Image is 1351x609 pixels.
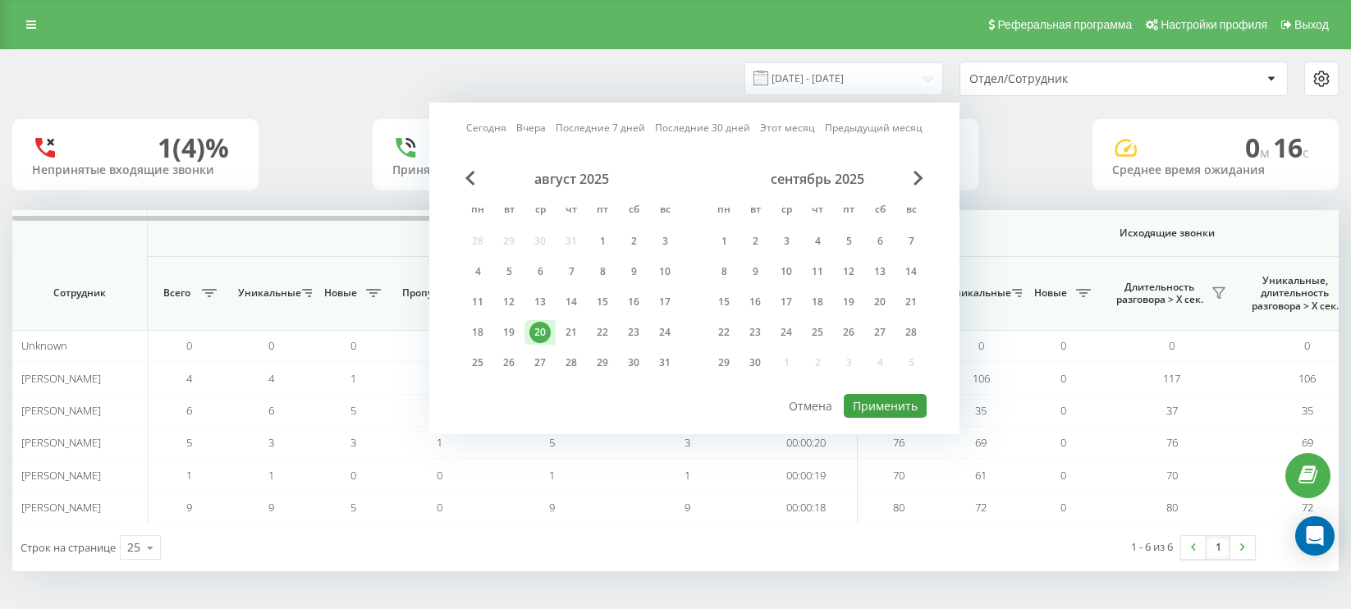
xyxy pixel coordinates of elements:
[186,435,192,450] span: 5
[899,199,923,223] abbr: воскресенье
[833,290,864,314] div: пт 19 сент. 2025 г.
[621,199,646,223] abbr: суббота
[127,539,140,556] div: 25
[969,72,1166,86] div: Отдел/Сотрудник
[864,229,895,254] div: сб 6 сент. 2025 г.
[713,291,735,313] div: 15
[587,320,618,345] div: пт 22 авг. 2025 г.
[744,261,766,282] div: 9
[978,338,984,353] span: 0
[623,291,644,313] div: 16
[466,120,506,135] a: Сегодня
[755,492,858,524] td: 00:00:18
[802,290,833,314] div: чт 18 сент. 2025 г.
[1060,500,1066,515] span: 0
[708,259,740,284] div: пн 8 сент. 2025 г.
[556,259,587,284] div: чт 7 авг. 2025 г.
[186,468,192,483] span: 1
[21,371,101,386] span: [PERSON_NAME]
[975,403,987,418] span: 35
[26,286,133,300] span: Сотрудник
[1112,163,1319,177] div: Среднее время ожидания
[493,259,524,284] div: вт 5 авг. 2025 г.
[1206,536,1230,559] a: 1
[653,199,677,223] abbr: воскресенье
[1302,403,1313,418] span: 35
[708,290,740,314] div: пн 15 сент. 2025 г.
[807,291,828,313] div: 18
[618,259,649,284] div: сб 9 авг. 2025 г.
[708,350,740,375] div: пн 29 сент. 2025 г.
[744,352,766,373] div: 30
[1112,281,1207,306] span: Длительность разговора > Х сек.
[712,199,736,223] abbr: понедельник
[649,259,680,284] div: вс 10 авг. 2025 г.
[895,259,927,284] div: вс 14 сент. 2025 г.
[21,338,67,353] span: Unknown
[268,338,274,353] span: 0
[1248,274,1342,313] span: Уникальные, длительность разговора > Х сек.
[1163,371,1180,386] span: 117
[807,261,828,282] div: 11
[462,320,493,345] div: пн 18 авг. 2025 г.
[975,500,987,515] span: 72
[1273,130,1309,165] span: 16
[498,352,520,373] div: 26
[893,468,904,483] span: 70
[556,350,587,375] div: чт 28 авг. 2025 г.
[465,171,475,185] span: Previous Month
[528,199,552,223] abbr: среда
[802,320,833,345] div: чт 25 сент. 2025 г.
[776,261,797,282] div: 10
[685,500,690,515] span: 9
[654,291,675,313] div: 17
[685,468,690,483] span: 1
[836,199,861,223] abbr: пятница
[497,199,521,223] abbr: вторник
[869,261,891,282] div: 13
[592,322,613,343] div: 22
[529,261,551,282] div: 6
[524,350,556,375] div: ср 27 авг. 2025 г.
[744,322,766,343] div: 23
[802,229,833,254] div: чт 4 сент. 2025 г.
[771,320,802,345] div: ср 24 сент. 2025 г.
[776,291,797,313] div: 17
[649,290,680,314] div: вс 17 авг. 2025 г.
[654,322,675,343] div: 24
[1030,286,1071,300] span: Новые
[914,171,923,185] span: Next Month
[844,394,927,418] button: Применить
[780,394,841,418] button: Отмена
[1166,500,1178,515] span: 80
[21,468,101,483] span: [PERSON_NAME]
[186,371,192,386] span: 4
[32,163,239,177] div: Непринятые входящие звонки
[740,229,771,254] div: вт 2 сент. 2025 г.
[740,290,771,314] div: вт 16 сент. 2025 г.
[437,435,442,450] span: 1
[755,427,858,459] td: 00:00:20
[1060,338,1066,353] span: 0
[158,132,229,163] div: 1 (4)%
[771,290,802,314] div: ср 17 сент. 2025 г.
[1302,500,1313,515] span: 72
[467,261,488,282] div: 4
[268,500,274,515] span: 9
[623,261,644,282] div: 9
[549,468,555,483] span: 1
[156,286,197,300] span: Всего
[743,199,767,223] abbr: вторник
[805,199,830,223] abbr: четверг
[587,290,618,314] div: пт 15 авг. 2025 г.
[1295,516,1335,556] div: Open Intercom Messenger
[744,231,766,252] div: 2
[895,320,927,345] div: вс 28 сент. 2025 г.
[833,320,864,345] div: пт 26 сент. 2025 г.
[498,261,520,282] div: 5
[618,229,649,254] div: сб 2 авг. 2025 г.
[402,286,469,300] span: Пропущенные
[561,352,582,373] div: 28
[1131,538,1173,555] div: 1 - 6 из 6
[587,259,618,284] div: пт 8 авг. 2025 г.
